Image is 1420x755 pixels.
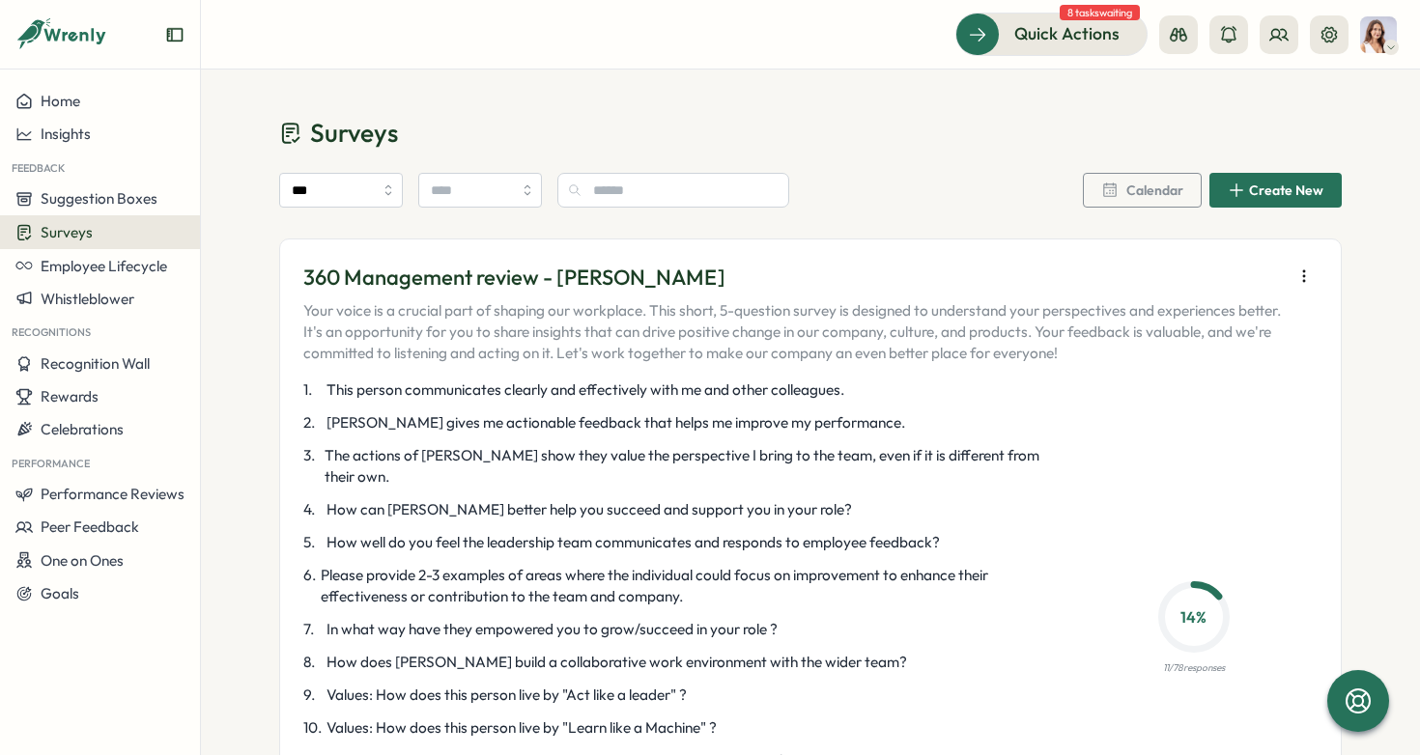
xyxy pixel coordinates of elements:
span: Please provide 2-3 examples of areas where the individual could focus on improvement to enhance t... [321,565,1046,607]
span: [PERSON_NAME] gives me actionable feedback that helps me improve my performance. [327,412,905,433]
span: Suggestion Boxes [41,189,157,208]
span: Celebrations [41,420,124,438]
span: How does [PERSON_NAME] build a collaborative work environment with the wider team? [327,652,907,673]
span: Insights [41,125,91,143]
span: One on Ones [41,551,124,570]
span: Recognition Wall [41,354,150,373]
p: 11 / 78 responses [1163,660,1225,676]
span: 5 . [303,532,323,553]
button: Quick Actions [955,13,1148,55]
span: Employee Lifecycle [41,257,167,275]
span: 2 . [303,412,323,433]
p: 360 Management review - [PERSON_NAME] [303,263,1283,293]
span: The actions of [PERSON_NAME] show they value the perspective I bring to the team, even if it is d... [325,445,1046,488]
span: How can [PERSON_NAME] better help you succeed and support you in your role? [327,499,852,520]
button: Create New [1209,173,1342,208]
span: This person communicates clearly and effectively with me and other colleagues. [327,379,844,401]
span: Values: How does this person live by "Learn like a Machine" ? [327,717,717,739]
span: Values: How does this person live by "Act like a leader" ? [327,685,687,706]
p: Your voice is a crucial part of shaping our workplace. This short, 5-question survey is designed ... [303,300,1283,364]
span: Surveys [41,223,93,241]
span: Performance Reviews [41,485,185,503]
span: 8 . [303,652,323,673]
span: 4 . [303,499,323,520]
span: Rewards [41,387,99,405]
span: 7 . [303,619,323,640]
span: 10 . [303,717,323,739]
button: Expand sidebar [165,25,185,44]
p: 14 % [1164,605,1224,629]
span: Home [41,92,80,110]
span: How well do you feel the leadership team communicates and responds to employee feedback? [327,532,940,553]
span: 6 . [303,565,317,607]
span: 3 . [303,445,321,488]
button: Calendar [1083,173,1202,208]
span: 8 tasks waiting [1060,5,1140,20]
span: Whistleblower [41,290,134,308]
img: Barbs [1360,16,1397,53]
span: 9 . [303,685,323,706]
span: Surveys [310,116,398,150]
span: In what way have they empowered you to grow/succeed in your role ? [327,619,778,640]
span: Quick Actions [1014,21,1120,46]
span: Calendar [1126,183,1183,197]
span: Create New [1249,183,1323,197]
span: Goals [41,584,79,602]
span: Peer Feedback [41,517,139,536]
span: 1 . [303,379,323,401]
